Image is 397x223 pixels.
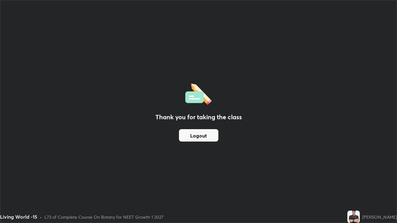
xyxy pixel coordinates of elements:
[362,214,397,220] div: [PERSON_NAME]
[179,129,218,142] button: Logout
[40,214,42,220] div: •
[347,211,360,223] img: 364720b0a7814bb496f4b8cab5382653.jpg
[44,214,163,220] div: L73 of Complete Course On Botany for NEET Growth 1 2027
[185,81,212,105] img: offlineFeedback.1438e8b3.svg
[155,112,242,122] h2: Thank you for taking the class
